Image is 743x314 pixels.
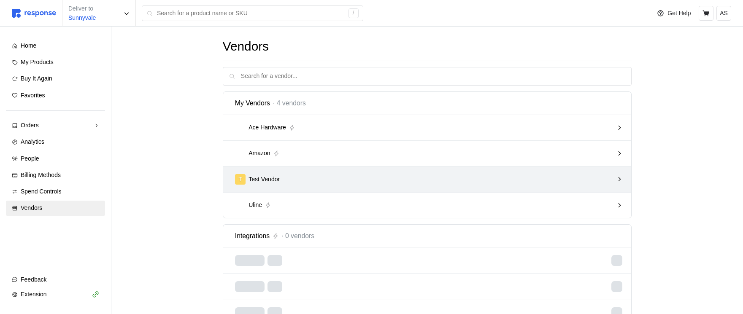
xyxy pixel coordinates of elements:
span: Spend Controls [21,188,62,195]
span: Billing Methods [21,172,61,178]
span: Buy It Again [21,75,52,82]
h1: Vendors [223,38,632,55]
a: People [6,151,105,166]
span: My Products [21,59,54,65]
span: Integrations [235,231,270,241]
a: Analytics [6,134,105,150]
button: Feedback [6,272,105,287]
input: Search for a vendor... [241,67,626,86]
p: Amazon [249,149,270,158]
p: AS [720,9,728,18]
span: · 4 vendors [273,98,306,108]
input: Search for a product name or SKU [157,6,344,21]
span: People [21,155,39,162]
p: Test Vendor [249,175,280,184]
p: Ace Hardware [249,123,286,132]
button: Extension [6,287,105,302]
img: svg%3e [12,9,56,18]
button: Get Help [652,5,696,21]
span: Vendors [21,204,42,211]
p: Deliver to [68,4,96,13]
span: · 0 vendors [281,231,314,241]
a: My Products [6,55,105,70]
a: Vendors [6,201,105,216]
a: Billing Methods [6,168,105,183]
button: AS [716,6,731,21]
span: Feedback [21,276,46,283]
p: Sunnyvale [68,13,96,23]
span: Favorites [21,92,45,99]
p: T [238,175,242,184]
div: / [349,8,359,19]
a: Home [6,38,105,54]
a: Spend Controls [6,184,105,199]
p: Uline [249,201,262,210]
span: Home [21,42,36,49]
a: Favorites [6,88,105,103]
a: Buy It Again [6,71,105,86]
span: Analytics [21,138,44,145]
span: Extension [21,291,46,298]
span: My Vendors [235,98,270,108]
div: Orders [21,121,90,130]
a: Orders [6,118,105,133]
p: Get Help [667,9,691,18]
